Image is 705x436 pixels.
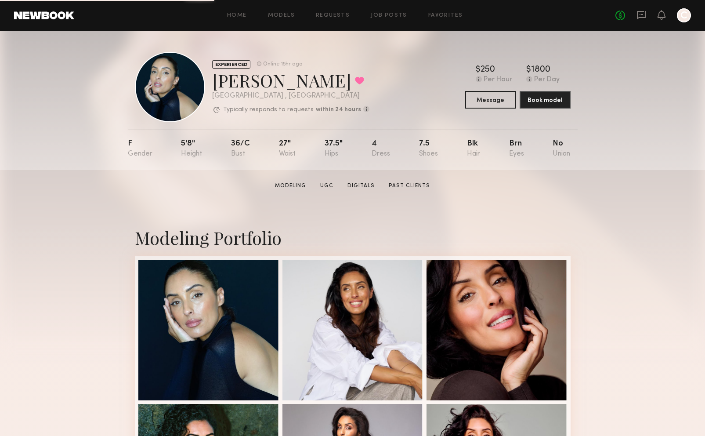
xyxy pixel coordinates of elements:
[371,13,407,18] a: Job Posts
[212,69,369,92] div: [PERSON_NAME]
[128,140,152,158] div: F
[344,182,378,190] a: Digitals
[419,140,438,158] div: 7.5
[476,65,481,74] div: $
[317,182,337,190] a: UGC
[553,140,570,158] div: No
[227,13,247,18] a: Home
[526,65,531,74] div: $
[231,140,250,158] div: 36/c
[316,13,350,18] a: Requests
[484,76,512,84] div: Per Hour
[212,92,369,100] div: [GEOGRAPHIC_DATA] , [GEOGRAPHIC_DATA]
[271,182,310,190] a: Modeling
[268,13,295,18] a: Models
[428,13,463,18] a: Favorites
[465,91,516,109] button: Message
[223,107,314,113] p: Typically responds to requests
[325,140,343,158] div: 37.5"
[520,91,571,109] button: Book model
[481,65,495,74] div: 250
[467,140,480,158] div: Blk
[212,60,250,69] div: EXPERIENCED
[509,140,524,158] div: Brn
[677,8,691,22] a: C
[531,65,550,74] div: 1800
[263,62,302,67] div: Online 15hr ago
[534,76,560,84] div: Per Day
[372,140,390,158] div: 4
[135,226,571,249] div: Modeling Portfolio
[279,140,296,158] div: 27"
[181,140,202,158] div: 5'8"
[316,107,361,113] b: within 24 hours
[385,182,434,190] a: Past Clients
